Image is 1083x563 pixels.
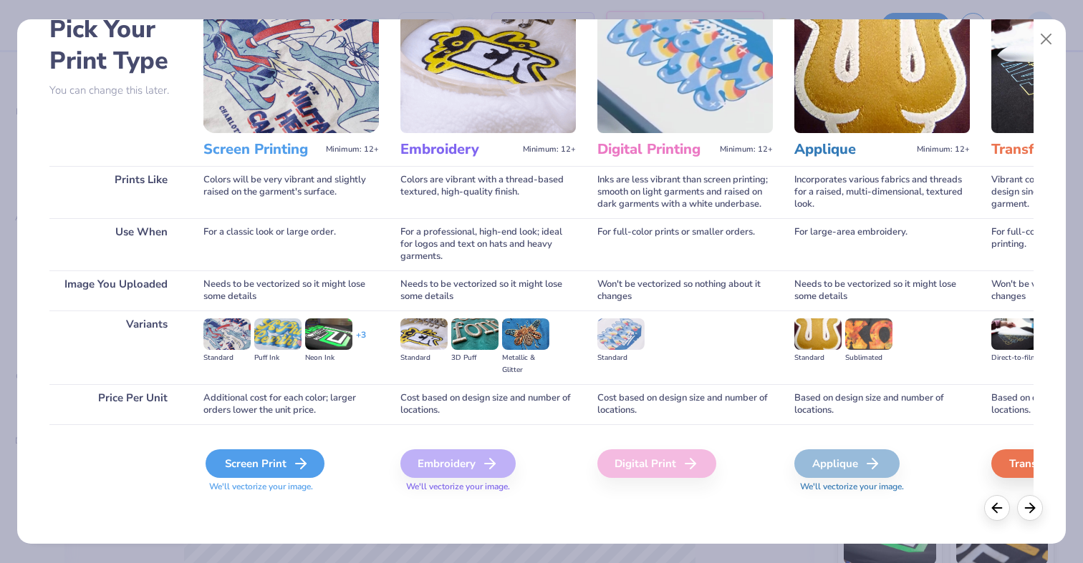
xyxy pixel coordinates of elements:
div: Needs to be vectorized so it might lose some details [400,270,576,310]
img: Standard [400,318,448,350]
img: Metallic & Glitter [502,318,549,350]
img: Direct-to-film [991,318,1039,350]
span: Minimum: 12+ [523,145,576,155]
div: Sublimated [845,352,892,364]
div: Screen Print [206,449,324,478]
div: Image You Uploaded [49,270,182,310]
div: Cost based on design size and number of locations. [400,384,576,424]
div: 3D Puff [451,352,499,364]
div: Digital Print [597,449,716,478]
div: For large-area embroidery. [794,218,970,270]
img: 3D Puff [451,318,499,350]
span: We'll vectorize your image. [794,481,970,493]
div: For a professional, high-end look; ideal for logos and text on hats and heavy garments. [400,218,576,270]
img: Neon Ink [305,318,352,350]
div: Direct-to-film [991,352,1039,364]
div: Variants [49,310,182,384]
div: For full-color prints or smaller orders. [597,218,773,270]
div: Additional cost for each color; larger orders lower the unit price. [203,384,379,424]
h3: Digital Printing [597,140,714,159]
div: Colors will be very vibrant and slightly raised on the garment's surface. [203,166,379,218]
img: Standard [203,318,251,350]
div: Prints Like [49,166,182,218]
div: + 3 [356,329,366,353]
p: You can change this later. [49,84,182,97]
h3: Applique [794,140,911,159]
div: Standard [400,352,448,364]
div: Needs to be vectorized so it might lose some details [794,270,970,310]
div: Colors are vibrant with a thread-based textured, high-quality finish. [400,166,576,218]
div: Needs to be vectorized so it might lose some details [203,270,379,310]
div: Based on design size and number of locations. [794,384,970,424]
h2: Pick Your Print Type [49,14,182,77]
h3: Screen Printing [203,140,320,159]
div: Applique [794,449,900,478]
div: Puff Ink [254,352,302,364]
img: Puff Ink [254,318,302,350]
div: For a classic look or large order. [203,218,379,270]
div: Inks are less vibrant than screen printing; smooth on light garments and raised on dark garments ... [597,166,773,218]
img: Standard [794,318,842,350]
div: Metallic & Glitter [502,352,549,376]
div: Price Per Unit [49,384,182,424]
span: Minimum: 12+ [326,145,379,155]
img: Sublimated [845,318,892,350]
div: Cost based on design size and number of locations. [597,384,773,424]
div: Standard [203,352,251,364]
div: Use When [49,218,182,270]
div: Standard [597,352,645,364]
span: We'll vectorize your image. [203,481,379,493]
img: Standard [597,318,645,350]
div: Standard [794,352,842,364]
span: We'll vectorize your image. [400,481,576,493]
span: Minimum: 12+ [720,145,773,155]
h3: Embroidery [400,140,517,159]
div: Embroidery [400,449,516,478]
div: Won't be vectorized so nothing about it changes [597,270,773,310]
div: Neon Ink [305,352,352,364]
span: Minimum: 12+ [917,145,970,155]
div: Incorporates various fabrics and threads for a raised, multi-dimensional, textured look. [794,166,970,218]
